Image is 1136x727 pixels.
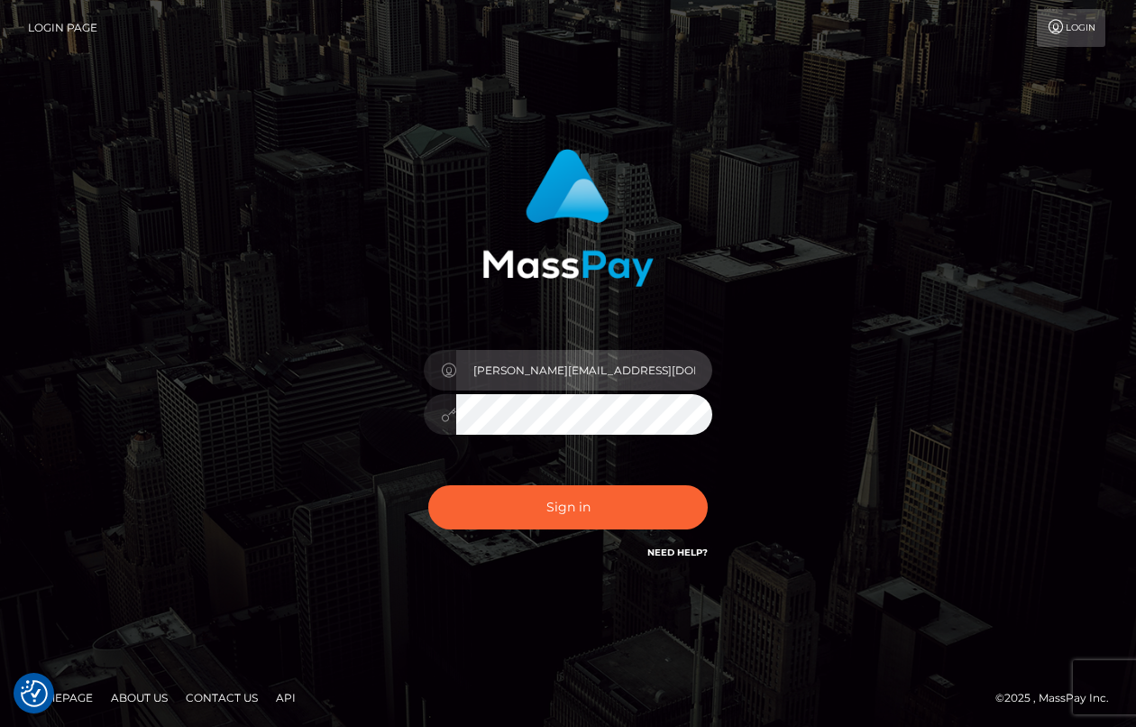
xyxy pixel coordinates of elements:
[1037,9,1105,47] a: Login
[28,9,97,47] a: Login Page
[179,684,265,712] a: Contact Us
[269,684,303,712] a: API
[482,149,654,287] img: MassPay Login
[20,684,100,712] a: Homepage
[428,485,708,529] button: Sign in
[104,684,175,712] a: About Us
[647,547,708,558] a: Need Help?
[21,680,48,707] img: Revisit consent button
[995,688,1122,708] div: © 2025 , MassPay Inc.
[456,350,712,391] input: Username...
[21,680,48,707] button: Consent Preferences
